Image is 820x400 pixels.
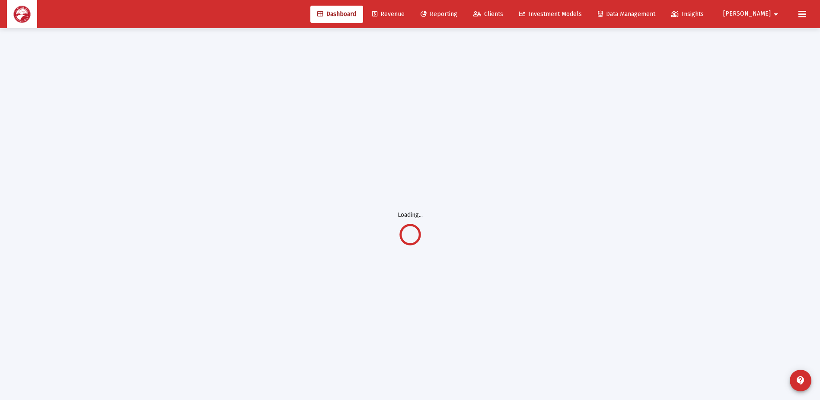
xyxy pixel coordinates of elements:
mat-icon: contact_support [795,375,806,386]
img: Dashboard [13,6,31,23]
a: Dashboard [310,6,363,23]
a: Data Management [591,6,662,23]
span: Data Management [598,10,655,18]
a: Reporting [414,6,464,23]
span: Clients [473,10,503,18]
span: Insights [671,10,704,18]
span: Dashboard [317,10,356,18]
span: Revenue [372,10,405,18]
span: Investment Models [519,10,582,18]
mat-icon: arrow_drop_down [771,6,781,23]
span: [PERSON_NAME] [723,10,771,18]
span: Reporting [421,10,457,18]
button: [PERSON_NAME] [713,5,791,23]
a: Clients [466,6,510,23]
a: Revenue [365,6,412,23]
a: Investment Models [512,6,589,23]
a: Insights [664,6,711,23]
